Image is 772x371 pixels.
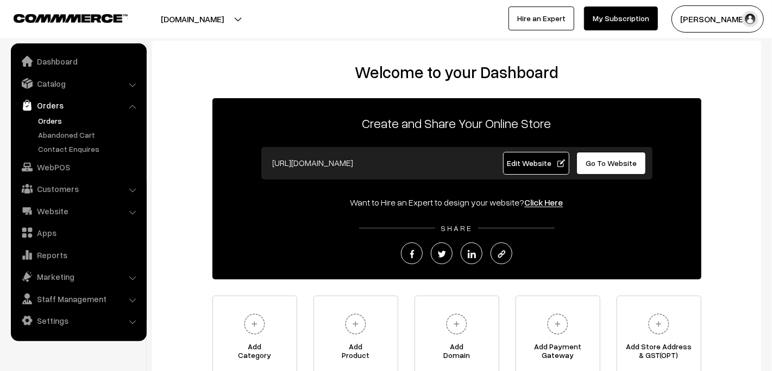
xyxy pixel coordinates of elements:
p: Create and Share Your Online Store [212,113,701,133]
a: Apps [14,223,143,242]
img: plus.svg [644,309,674,339]
a: Go To Website [576,152,647,175]
a: Staff Management [14,289,143,309]
span: Add Product [314,342,398,364]
a: Dashboard [14,52,143,71]
a: Customers [14,179,143,199]
a: Click Here [525,197,563,208]
a: Catalog [14,74,143,93]
img: plus.svg [442,309,472,339]
a: WebPOS [14,157,143,177]
img: plus.svg [543,309,573,339]
a: Reports [14,245,143,265]
span: Add Domain [415,342,499,364]
span: Edit Website [507,158,565,168]
img: user [742,11,758,27]
a: Website [14,201,143,221]
span: Add Category [213,342,297,364]
a: COMMMERCE [14,11,109,24]
a: Abandoned Cart [35,129,143,140]
a: Orders [35,115,143,126]
span: Add Store Address & GST(OPT) [617,342,701,364]
img: COMMMERCE [14,14,128,22]
a: My Subscription [584,7,658,30]
span: SHARE [435,223,478,233]
a: Marketing [14,267,143,286]
img: plus.svg [240,309,269,339]
h2: Welcome to your Dashboard [163,62,750,82]
img: plus.svg [341,309,371,339]
a: Contact Enquires [35,143,143,155]
span: Go To Website [586,158,637,168]
div: Want to Hire an Expert to design your website? [212,196,701,209]
a: Edit Website [503,152,569,175]
button: [DOMAIN_NAME] [123,5,262,33]
button: [PERSON_NAME]… [671,5,764,33]
a: Hire an Expert [509,7,574,30]
a: Orders [14,95,143,115]
a: Settings [14,311,143,330]
span: Add Payment Gateway [516,342,600,364]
